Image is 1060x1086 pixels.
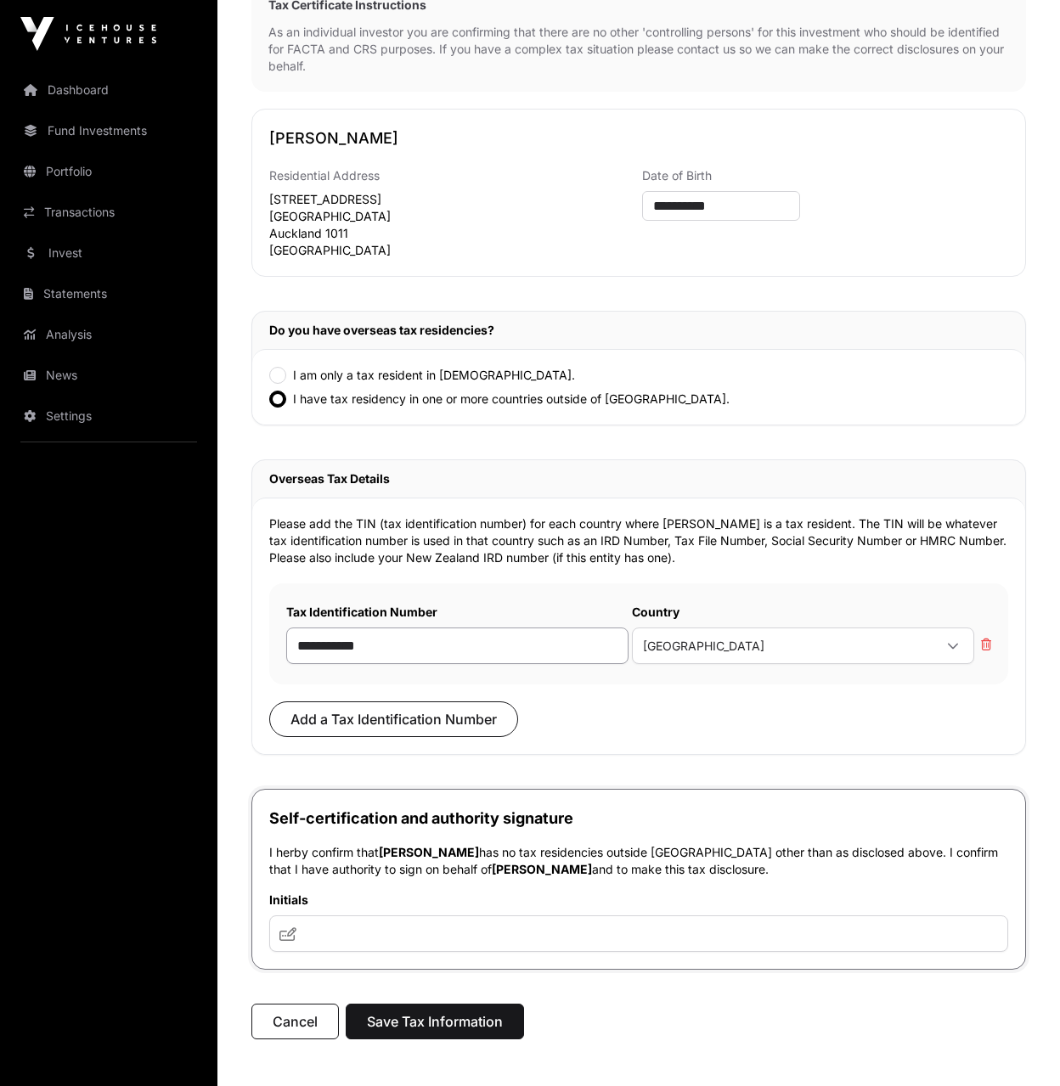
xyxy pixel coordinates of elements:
[14,357,204,394] a: News
[269,844,1008,878] p: I herby confirm that has no tax residencies outside [GEOGRAPHIC_DATA] other than as disclosed abo...
[14,71,204,109] a: Dashboard
[642,168,712,183] span: Date of Birth
[286,604,629,621] label: Tax Identification Number
[269,701,518,737] button: Add a Tax Identification Number
[14,234,204,272] a: Invest
[975,1004,1060,1086] iframe: Chat Widget
[269,242,635,259] p: [GEOGRAPHIC_DATA]
[269,208,635,225] p: [GEOGRAPHIC_DATA]
[293,391,730,408] label: I have tax residency in one or more countries outside of [GEOGRAPHIC_DATA].
[269,807,1008,830] h2: Self-certification and authority signature
[633,632,933,660] span: New Zealand
[290,709,497,729] span: Add a Tax Identification Number
[632,604,974,621] label: Country
[251,1004,339,1039] button: Cancel
[20,17,156,51] img: Icehouse Ventures Logo
[269,191,635,208] p: [STREET_ADDRESS]
[269,168,380,183] span: Residential Address
[269,225,635,242] p: Auckland 1011
[269,892,1008,909] label: Initials
[273,1011,318,1032] span: Cancel
[269,470,1008,487] h2: Overseas Tax Details
[367,1011,503,1032] span: Save Tax Information
[14,316,204,353] a: Analysis
[293,367,575,384] label: I am only a tax resident in [DEMOGRAPHIC_DATA].
[269,322,1008,339] h2: Do you have overseas tax residencies?
[14,112,204,149] a: Fund Investments
[269,127,1008,150] h2: [PERSON_NAME]
[269,515,1008,566] p: Please add the TIN (tax identification number) for each country where [PERSON_NAME] is a tax resi...
[346,1004,524,1039] button: Save Tax Information
[14,153,204,190] a: Portfolio
[268,24,1009,75] p: As an individual investor you are confirming that there are no other 'controlling persons' for th...
[14,194,204,231] a: Transactions
[14,275,204,312] a: Statements
[492,862,592,876] span: [PERSON_NAME]
[251,1021,339,1038] a: Cancel
[14,397,204,435] a: Settings
[379,845,479,859] span: [PERSON_NAME]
